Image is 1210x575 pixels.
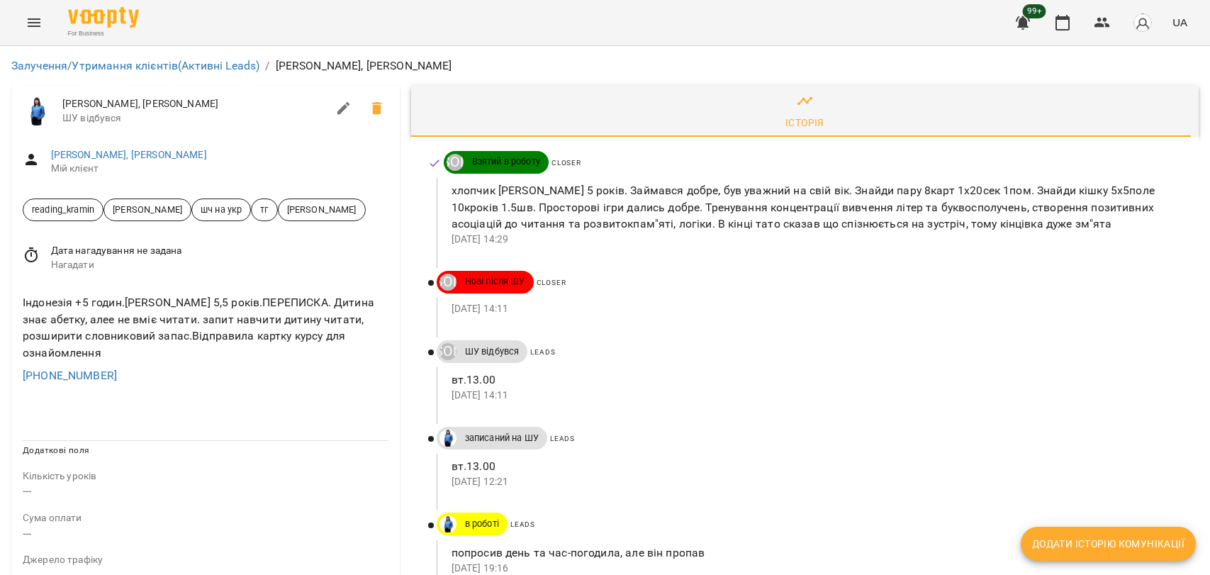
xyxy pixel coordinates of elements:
div: ДТ Ірина Микитей [447,154,464,171]
span: Leads [550,435,575,442]
a: Дащенко Аня [437,515,456,532]
span: Додати історію комунікації [1032,535,1184,552]
p: [DATE] 12:21 [452,475,1176,489]
span: тг [252,203,276,216]
p: --- [23,483,388,500]
div: Індонезія +5 годин.[PERSON_NAME] 5,5 років.ПЕРЕПИСКА. Дитина знає абетку, алее не вміє читати. за... [20,291,391,364]
button: Додати історію комунікації [1021,527,1196,561]
span: UA [1172,15,1187,30]
span: в роботі [456,518,508,530]
span: Closer [551,159,581,167]
a: Дащенко Аня [437,430,456,447]
span: Нагадати [51,258,388,272]
span: ШУ відбувся [456,345,528,358]
span: [PERSON_NAME] [279,203,365,216]
div: ДТ Ірина Микитей [439,274,456,291]
span: Мій клієнт [51,162,388,176]
a: ДТ [PERSON_NAME] [437,343,456,360]
a: [PERSON_NAME], [PERSON_NAME] [51,149,207,160]
span: Додаткові поля [23,445,89,455]
p: попросив день та час-погодила, але він пропав [452,545,1176,562]
p: [PERSON_NAME], [PERSON_NAME] [276,57,452,74]
div: ДТ Ірина Микитей [439,343,456,360]
a: Залучення/Утримання клієнтів(Активні Leads) [11,59,259,72]
a: [PHONE_NUMBER] [23,369,117,382]
p: [DATE] 14:11 [452,389,1176,403]
span: [PERSON_NAME], [PERSON_NAME] [62,97,327,111]
p: [DATE] 14:29 [452,233,1176,247]
p: вт.13.00 [452,458,1176,475]
img: Дащенко Аня [439,515,456,532]
span: [PERSON_NAME] [104,203,191,216]
p: [DATE] 14:11 [452,302,1176,316]
span: ШУ відбувся [62,111,327,125]
img: Voopty Logo [68,7,139,28]
img: avatar_s.png [1133,13,1153,33]
span: reading_kramin [23,203,103,216]
div: Історія [785,114,824,131]
li: / [265,57,269,74]
span: For Business [68,29,139,38]
nav: breadcrumb [11,57,1199,74]
span: Взятий в роботу [464,155,549,168]
p: field-description [23,553,388,567]
img: Дащенко Аня [23,97,51,125]
span: Leads [530,348,555,356]
p: вт.13.00 [452,372,1176,389]
span: шч на укр [192,203,250,216]
span: записаний на ШУ [456,432,547,445]
p: field-description [23,469,388,484]
a: ДТ [PERSON_NAME] [437,274,456,291]
span: 99+ [1023,4,1046,18]
a: ДТ [PERSON_NAME] [444,154,464,171]
span: Leads [510,520,535,528]
span: Дата нагадування не задана [51,244,388,258]
span: Closer [537,279,566,286]
img: Дащенко Аня [439,430,456,447]
span: Нові після ШУ [456,275,534,288]
p: хлопчик [PERSON_NAME] 5 років. Займався добре, був уважний на свій вік. Знайди пару 8карт 1х20сек... [452,182,1176,233]
button: UA [1167,9,1193,35]
p: --- [23,525,388,542]
p: field-description [23,511,388,525]
button: Menu [17,6,51,40]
